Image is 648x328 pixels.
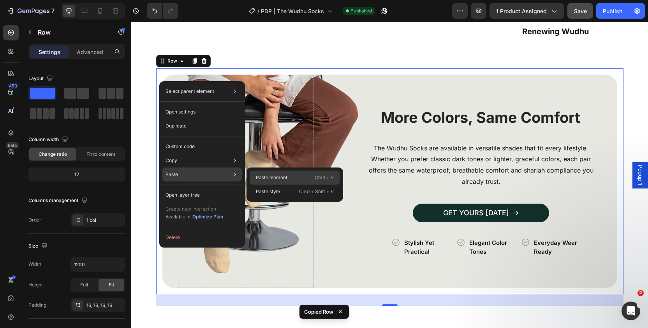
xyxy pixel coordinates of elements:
[39,151,67,158] span: Change ratio
[567,3,593,19] button: Save
[28,195,89,206] div: Columns management
[166,88,214,95] p: Select parent element
[131,22,648,328] iframe: Design area
[86,151,115,158] span: Fit to content
[51,6,55,16] p: 7
[350,7,372,14] span: Published
[6,142,19,148] div: Beta
[505,143,513,164] span: Popup 1
[28,261,41,268] div: Width
[596,3,629,19] button: Publish
[166,205,224,213] p: Create new interaction
[99,157,140,163] div: Drop element here
[192,213,223,220] div: Optimize Plan
[166,122,187,129] p: Duplicate
[77,48,103,56] p: Advanced
[28,216,41,223] div: Order
[299,188,334,195] p: Cmd + Shift + V
[28,73,55,84] div: Layout
[3,3,58,19] button: 7
[496,7,547,15] span: 1 product assigned
[166,171,178,178] p: Paste
[273,217,317,234] p: stylish yet practical
[38,28,104,37] p: Row
[250,87,449,105] span: More Colors, Same Comfort
[261,7,324,15] span: PDP | The Wudhu Socks
[86,217,123,224] div: 1 col
[166,214,190,220] span: Available in
[238,122,462,164] span: The Wudhu Socks are available in versatile shades that fit every lifestyle. Whether you prefer cl...
[257,7,259,15] span: /
[256,174,287,181] p: Paste element
[192,213,224,221] button: Optimize Plan
[166,143,195,150] p: Custom code
[28,134,70,145] div: Column width
[338,217,382,234] p: elegant color tones
[574,8,587,14] span: Save
[282,182,418,201] a: GET YOURS [DATE]
[315,174,334,181] p: Cmd + V
[39,48,60,56] p: Settings
[403,217,446,234] p: everyday wear ready
[28,302,46,309] div: Padding
[30,169,123,180] div: 12
[71,257,125,271] input: Auto
[166,157,177,164] p: Copy
[622,302,640,320] iframe: Intercom live chat
[147,3,178,19] div: Undo/Redo
[603,7,622,15] div: Publish
[35,36,48,43] div: Row
[109,281,114,288] span: Fit
[7,83,19,89] div: 450
[166,192,200,199] p: Open layer tree
[256,188,280,195] p: Paste style
[490,3,564,19] button: 1 product assigned
[162,230,242,244] button: Delete
[80,281,88,288] span: Full
[637,290,644,296] span: 2
[312,185,378,197] p: GET YOURS [DATE]
[304,308,333,316] p: Copied Row
[166,108,195,115] p: Open settings
[28,281,43,288] div: Height
[86,302,123,309] div: 16, 16, 16, 16
[28,241,49,251] div: Size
